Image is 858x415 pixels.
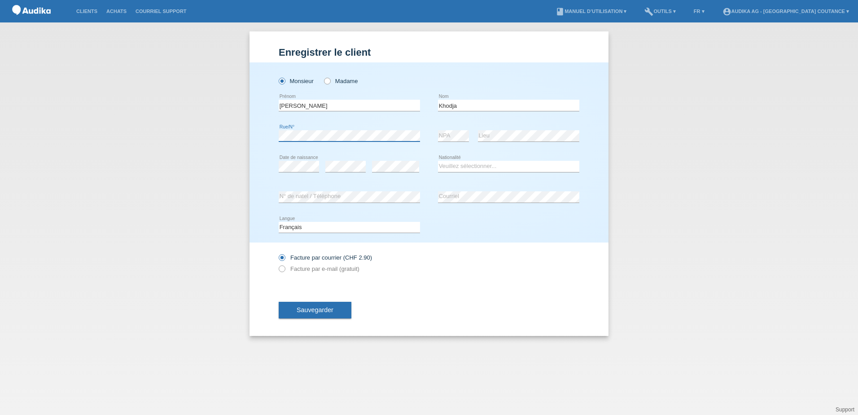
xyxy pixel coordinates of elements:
a: bookManuel d’utilisation ▾ [551,9,631,14]
a: Achats [102,9,131,14]
input: Facture par courrier (CHF 2.90) [279,254,285,265]
a: Clients [72,9,102,14]
a: account_circleAudika AG - [GEOGRAPHIC_DATA] Coutance ▾ [718,9,854,14]
label: Facture par courrier (CHF 2.90) [279,254,372,261]
a: Courriel Support [131,9,191,14]
input: Madame [324,78,330,84]
i: account_circle [722,7,731,16]
a: POS — MF Group [9,18,54,24]
label: Facture par e-mail (gratuit) [279,265,359,272]
input: Monsieur [279,78,285,84]
a: buildOutils ▾ [640,9,680,14]
input: Facture par e-mail (gratuit) [279,265,285,277]
h1: Enregistrer le client [279,47,579,58]
a: Support [836,406,854,413]
label: Madame [324,78,358,84]
label: Monsieur [279,78,314,84]
a: FR ▾ [689,9,709,14]
i: book [556,7,565,16]
span: Sauvegarder [297,306,333,313]
button: Sauvegarder [279,302,351,319]
i: build [644,7,653,16]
